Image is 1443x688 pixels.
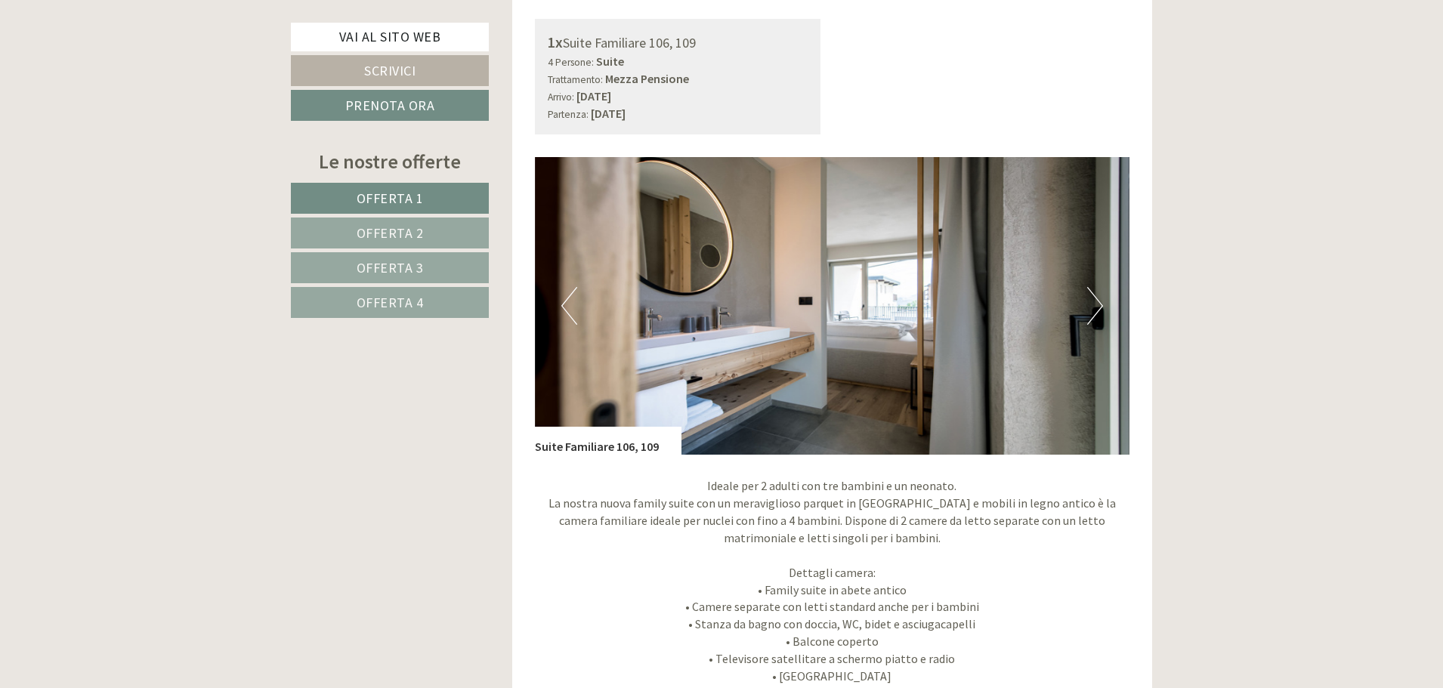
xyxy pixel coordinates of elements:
a: Prenota ora [291,90,489,121]
span: Offerta 4 [357,294,424,311]
div: Buon giorno, come possiamo aiutarla? [11,41,230,87]
small: Arrivo: [548,91,574,103]
b: Suite [596,54,624,69]
b: Mezza Pensione [605,71,689,86]
b: [DATE] [591,106,626,121]
small: 4 Persone: [548,56,594,69]
b: 1x [548,32,563,51]
div: [DATE] [270,11,325,37]
div: Le nostre offerte [291,147,489,175]
div: Suite Familiare 106, 109 [548,32,808,54]
button: Previous [561,287,577,325]
div: Inso Sonnenheim [23,44,222,56]
span: Offerta 3 [357,259,424,276]
small: Partenza: [548,108,589,121]
button: Invia [516,393,596,424]
button: Next [1087,287,1103,325]
span: Offerta 2 [357,224,424,242]
b: [DATE] [576,88,611,103]
span: Offerta 1 [357,190,424,207]
small: Trattamento: [548,73,603,86]
a: Scrivici [291,55,489,86]
a: Vai al sito web [291,23,489,51]
small: 08:28 [23,73,222,84]
div: Suite Familiare 106, 109 [535,427,681,455]
img: image [535,157,1130,455]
